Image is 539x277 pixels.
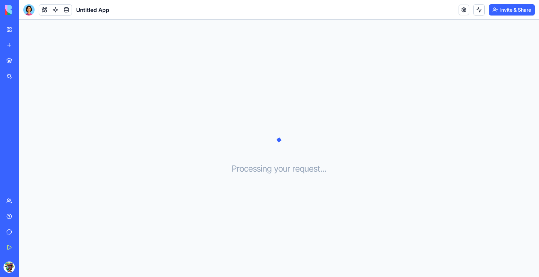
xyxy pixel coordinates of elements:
span: Untitled App [76,6,109,14]
img: logo [5,5,49,15]
span: . [325,163,327,174]
h3: Processing your request [232,163,327,174]
button: Invite & Share [489,4,535,16]
span: . [322,163,325,174]
img: ACg8ocKIJjqSITcJ-AUy6Zfv30zbv_24XGVv8yZq12egknbh5P23cERk=s96-c [4,261,15,273]
span: . [320,163,322,174]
